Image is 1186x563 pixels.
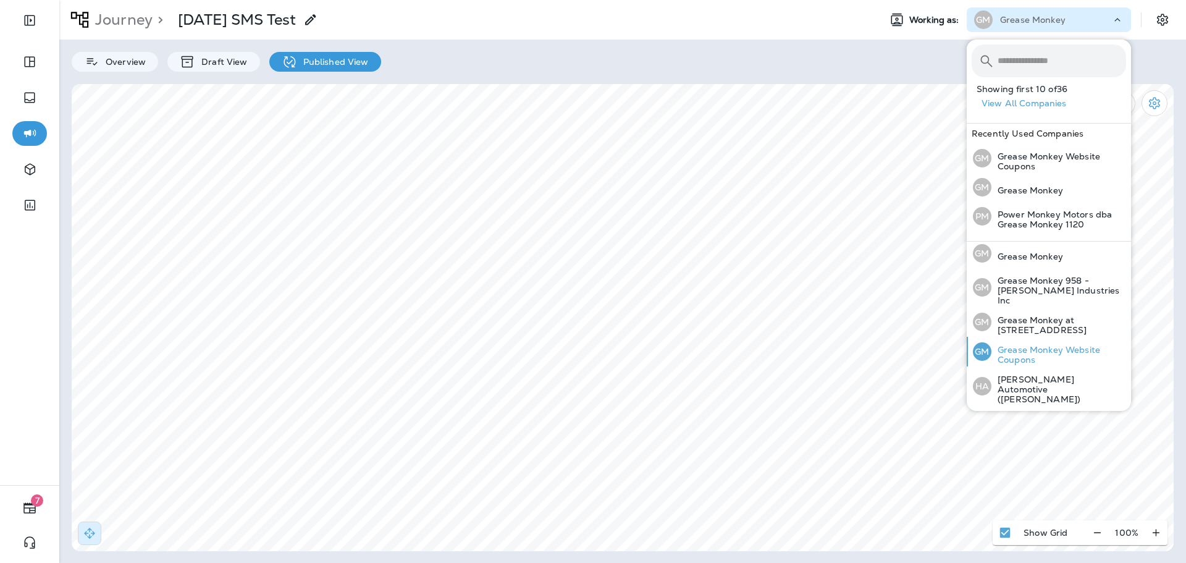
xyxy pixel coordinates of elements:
button: Settings [1142,90,1167,116]
div: GM [973,278,991,297]
p: Grease Monkey Website Coupons [991,151,1126,171]
button: IAIngleside Auto & Tire [967,406,1131,434]
button: View All Companies [977,94,1131,113]
div: IA [973,411,991,430]
div: GM [973,149,991,167]
p: [PERSON_NAME] Automotive ([PERSON_NAME]) [991,375,1126,404]
button: GMGrease Monkey [967,239,1131,268]
span: Working as: [909,15,962,25]
div: Recently Used Companies [967,124,1131,143]
button: HA[PERSON_NAME] Automotive ([PERSON_NAME]) [967,366,1131,406]
button: GMGrease Monkey Website Coupons [967,337,1131,366]
div: Labor Day SMS Test [178,11,296,29]
div: GM [973,244,991,263]
button: PMPower Monkey Motors dba Grease Monkey 1120 [967,201,1131,231]
div: GM [974,11,993,29]
div: HA [973,377,991,396]
p: Grease Monkey at [STREET_ADDRESS] [991,315,1126,335]
button: Expand Sidebar [12,8,47,33]
p: Grease Monkey [991,252,1063,261]
p: Overview [99,57,146,67]
button: GMGrease Monkey Website Coupons [967,143,1131,173]
p: Power Monkey Motors dba Grease Monkey 1120 [991,210,1126,229]
p: Grease Monkey 958 - [PERSON_NAME] Industries Inc [991,276,1126,305]
button: GMGrease Monkey at [STREET_ADDRESS] [967,307,1131,337]
p: Published View [297,57,369,67]
p: > [153,11,163,29]
span: 7 [31,494,43,507]
p: Show Grid [1024,528,1067,538]
p: Showing first 10 of 36 [977,84,1131,94]
div: GM [973,313,991,331]
p: Grease Monkey Website Coupons [991,345,1126,365]
button: 7 [12,496,47,520]
p: 100 % [1115,528,1138,538]
div: CO [973,33,991,51]
p: Grease Monkey [991,185,1063,195]
div: PM [973,207,991,226]
p: [DATE] SMS Test [178,11,296,29]
button: GMGrease Monkey 958 - [PERSON_NAME] Industries Inc [967,268,1131,307]
p: Journey [90,11,153,29]
p: Draft View [195,57,247,67]
button: GMGrease Monkey [967,173,1131,201]
p: Grease Monkey [1000,15,1066,25]
div: GM [973,342,991,361]
button: Settings [1151,9,1174,31]
div: GM [973,178,991,197]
